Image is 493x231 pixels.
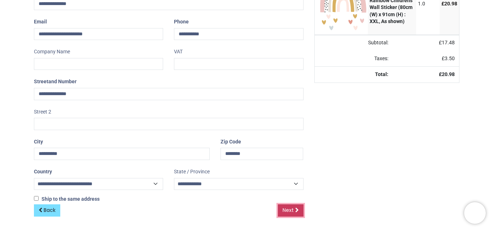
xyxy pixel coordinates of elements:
div: 1.0 [418,0,438,8]
span: Next [283,206,294,214]
span: £ [441,1,457,6]
label: Ship to the same address [34,196,100,203]
span: 17.48 [442,40,455,45]
strong: Total: [375,71,388,77]
label: Street 2 [34,106,51,118]
label: Zip Code [221,136,241,148]
label: City [34,136,43,148]
span: 20.98 [442,71,455,77]
label: Country [34,166,52,178]
span: £ [439,40,455,45]
label: State / Province [174,166,210,178]
span: Back [44,206,56,214]
span: 20.98 [444,1,457,6]
td: Subtotal: [315,35,393,51]
a: Next [278,204,304,217]
a: Back [34,204,60,217]
label: Street [34,76,77,88]
label: Email [34,16,47,28]
td: Taxes: [315,51,393,67]
iframe: Brevo live chat [464,202,486,224]
label: Phone [174,16,189,28]
input: Ship to the same address [34,196,39,201]
label: Company Name [34,46,70,58]
label: VAT [174,46,183,58]
span: and Number [48,79,77,84]
span: £ [442,55,455,61]
span: 3.50 [445,55,455,61]
strong: £ [439,71,455,77]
